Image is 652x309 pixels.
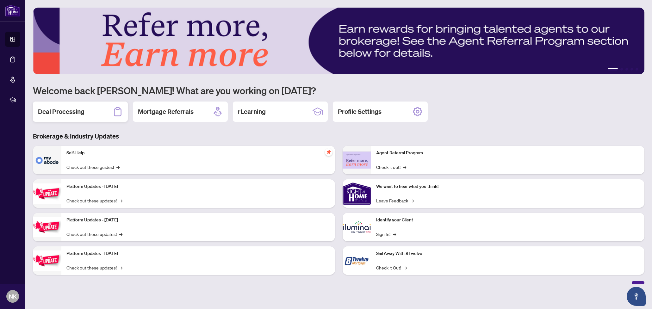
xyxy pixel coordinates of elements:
img: Platform Updates - June 23, 2025 [33,250,61,270]
img: Agent Referral Program [343,151,371,169]
p: Self-Help [66,150,330,157]
img: Slide 0 [33,8,644,74]
button: Open asap [627,287,646,306]
button: 3 [625,68,628,71]
p: Platform Updates - [DATE] [66,250,330,257]
a: Leave Feedback→ [376,197,414,204]
h3: Brokerage & Industry Updates [33,132,644,141]
span: pushpin [325,148,332,156]
a: Check out these guides!→ [66,164,120,170]
h2: rLearning [238,107,266,116]
p: Platform Updates - [DATE] [66,217,330,224]
span: → [404,264,407,271]
span: → [411,197,414,204]
img: We want to hear what you think! [343,179,371,208]
h2: Profile Settings [338,107,382,116]
p: We want to hear what you think! [376,183,640,190]
button: 5 [636,68,638,71]
a: Sign In!→ [376,231,396,238]
span: → [393,231,396,238]
h1: Welcome back [PERSON_NAME]! What are you working on [DATE]? [33,84,644,96]
h2: Mortgage Referrals [138,107,194,116]
img: Sail Away With 8Twelve [343,246,371,275]
img: Platform Updates - July 8, 2025 [33,217,61,237]
span: → [403,164,406,170]
span: → [119,264,122,271]
img: logo [5,5,20,16]
p: Sail Away With 8Twelve [376,250,640,257]
a: Check it Out!→ [376,264,407,271]
a: Check out these updates!→ [66,231,122,238]
span: → [116,164,120,170]
p: Agent Referral Program [376,150,640,157]
img: Platform Updates - July 21, 2025 [33,183,61,203]
p: Platform Updates - [DATE] [66,183,330,190]
a: Check out these updates!→ [66,197,122,204]
button: 2 [620,68,623,71]
button: 4 [630,68,633,71]
img: Self-Help [33,146,61,174]
span: → [119,231,122,238]
img: Identify your Client [343,213,371,241]
a: Check out these updates!→ [66,264,122,271]
a: Check it out!→ [376,164,406,170]
span: → [119,197,122,204]
h2: Deal Processing [38,107,84,116]
button: 1 [608,68,618,71]
p: Identify your Client [376,217,640,224]
span: NK [9,292,17,301]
